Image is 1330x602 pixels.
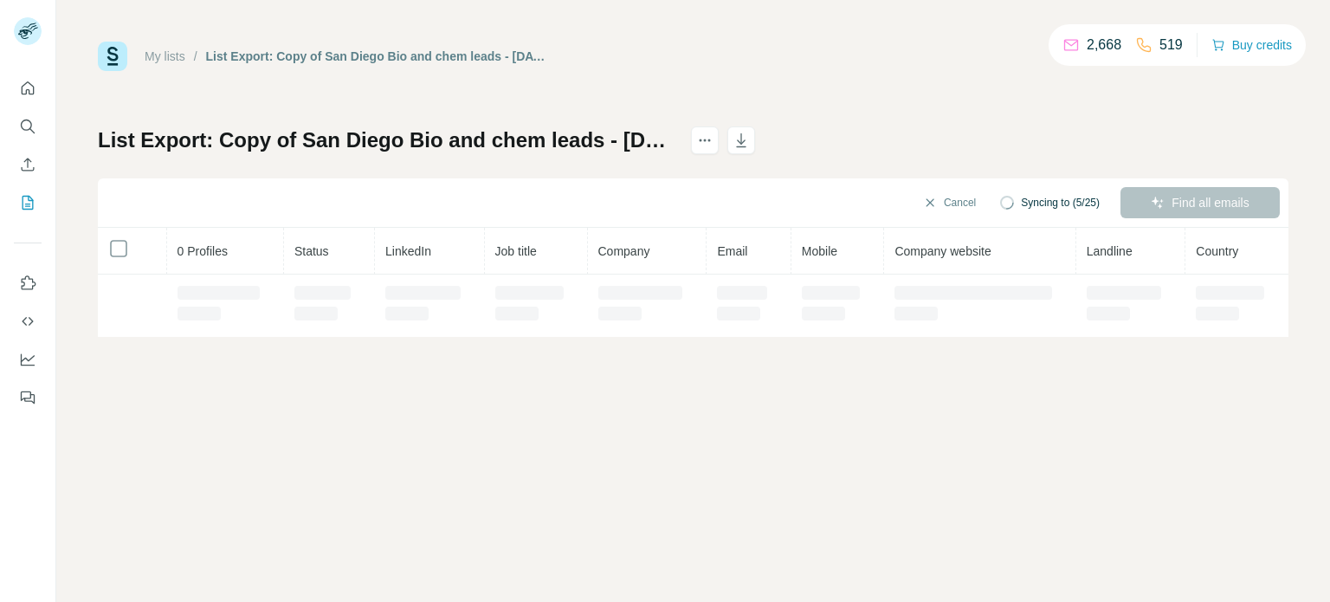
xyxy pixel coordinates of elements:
span: 0 Profiles [178,244,228,258]
span: Company [598,244,650,258]
button: Buy credits [1211,33,1292,57]
button: Dashboard [14,344,42,375]
p: 2,668 [1087,35,1121,55]
span: LinkedIn [385,244,431,258]
span: Job title [495,244,537,258]
div: List Export: Copy of San Diego Bio and chem leads - [DATE] - [DATE] 14:43 [206,48,550,65]
span: Syncing to (5/25) [1021,195,1100,210]
span: Country [1196,244,1238,258]
button: Quick start [14,73,42,104]
li: / [194,48,197,65]
button: actions [691,126,719,154]
span: Landline [1087,244,1133,258]
button: Search [14,111,42,142]
img: Surfe Logo [98,42,127,71]
p: 519 [1159,35,1183,55]
button: Feedback [14,382,42,413]
button: Cancel [911,187,988,218]
a: My lists [145,49,185,63]
button: Use Surfe on LinkedIn [14,268,42,299]
span: Mobile [802,244,837,258]
button: Use Surfe API [14,306,42,337]
span: Company website [894,244,991,258]
h1: List Export: Copy of San Diego Bio and chem leads - [DATE] - [DATE] 14:43 [98,126,675,154]
button: Enrich CSV [14,149,42,180]
span: Status [294,244,329,258]
button: My lists [14,187,42,218]
span: Email [717,244,747,258]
